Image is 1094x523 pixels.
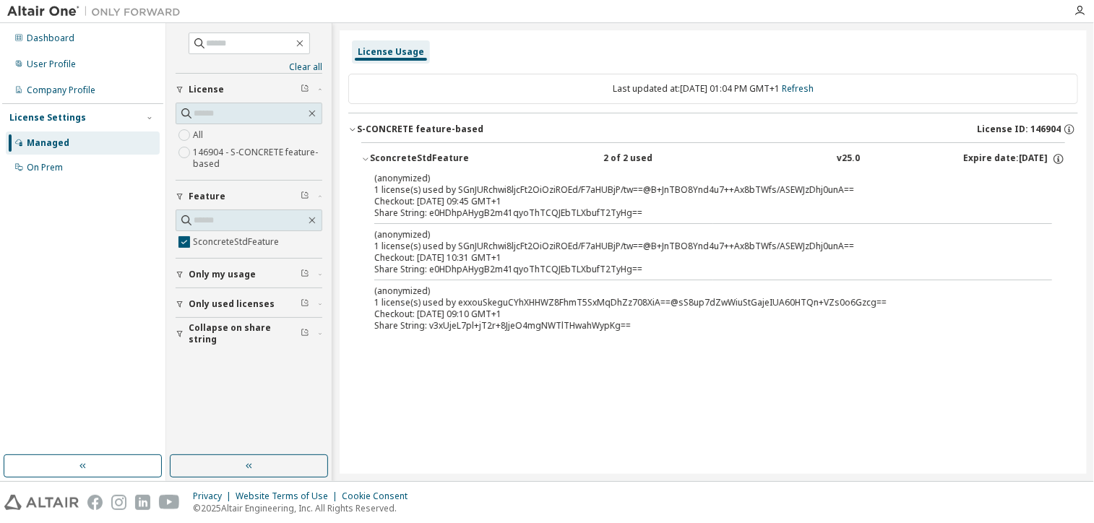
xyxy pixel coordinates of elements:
[374,228,1017,252] div: 1 license(s) used by SGnJURchwi8ljcFt2OiOziROEd/F7aHUBjP/tw==@B+JnTBO8Ynd4u7++Ax8bTWfs/ASEWJzDhj0...
[348,74,1078,104] div: Last updated at: [DATE] 01:04 PM GMT+1
[603,152,733,165] div: 2 of 2 used
[176,259,322,290] button: Only my usage
[27,85,95,96] div: Company Profile
[159,495,180,510] img: youtube.svg
[374,320,1017,332] div: Share String: v3xUjeL7pl+jT2r+8JjeO4mgNWTlTHwahWypKg==
[374,308,1017,320] div: Checkout: [DATE] 09:10 GMT+1
[374,207,1017,219] div: Share String: e0HDhpAHygB2m41qyoThTCQJEbTLXbufT2TyHg==
[193,502,416,514] p: © 2025 Altair Engineering, Inc. All Rights Reserved.
[176,318,322,350] button: Collapse on share string
[176,74,322,105] button: License
[189,191,225,202] span: Feature
[236,490,342,502] div: Website Terms of Use
[193,144,322,173] label: 146904 - S-CONCRETE feature-based
[837,152,860,165] div: v25.0
[193,490,236,502] div: Privacy
[189,322,301,345] span: Collapse on share string
[27,59,76,70] div: User Profile
[135,495,150,510] img: linkedin.svg
[176,181,322,212] button: Feature
[963,152,1065,165] div: Expire date: [DATE]
[301,269,309,280] span: Clear filter
[301,298,309,310] span: Clear filter
[111,495,126,510] img: instagram.svg
[189,298,275,310] span: Only used licenses
[87,495,103,510] img: facebook.svg
[370,152,500,165] div: SconcreteStdFeature
[27,162,63,173] div: On Prem
[374,172,1017,184] p: (anonymized)
[374,285,1017,308] div: 1 license(s) used by exxouSkeguCYhXHHWZ8FhmT5SxMqDhZz708XiA==@sS8up7dZwWiuStGajeIUA60HTQn+VZs0o6G...
[374,228,1017,241] p: (anonymized)
[374,196,1017,207] div: Checkout: [DATE] 09:45 GMT+1
[374,285,1017,297] p: (anonymized)
[342,490,416,502] div: Cookie Consent
[782,82,814,95] a: Refresh
[358,46,424,58] div: License Usage
[4,495,79,510] img: altair_logo.svg
[374,264,1017,275] div: Share String: e0HDhpAHygB2m41qyoThTCQJEbTLXbufT2TyHg==
[176,288,322,320] button: Only used licenses
[27,33,74,44] div: Dashboard
[7,4,188,19] img: Altair One
[357,124,483,135] div: S-CONCRETE feature-based
[301,191,309,202] span: Clear filter
[977,124,1061,135] span: License ID: 146904
[301,328,309,340] span: Clear filter
[301,84,309,95] span: Clear filter
[348,113,1078,145] button: S-CONCRETE feature-basedLicense ID: 146904
[189,84,224,95] span: License
[374,252,1017,264] div: Checkout: [DATE] 10:31 GMT+1
[189,269,256,280] span: Only my usage
[9,112,86,124] div: License Settings
[27,137,69,149] div: Managed
[176,61,322,73] a: Clear all
[374,172,1017,196] div: 1 license(s) used by SGnJURchwi8ljcFt2OiOziROEd/F7aHUBjP/tw==@B+JnTBO8Ynd4u7++Ax8bTWfs/ASEWJzDhj0...
[361,143,1065,175] button: SconcreteStdFeature2 of 2 usedv25.0Expire date:[DATE]
[193,126,206,144] label: All
[193,233,282,251] label: SconcreteStdFeature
